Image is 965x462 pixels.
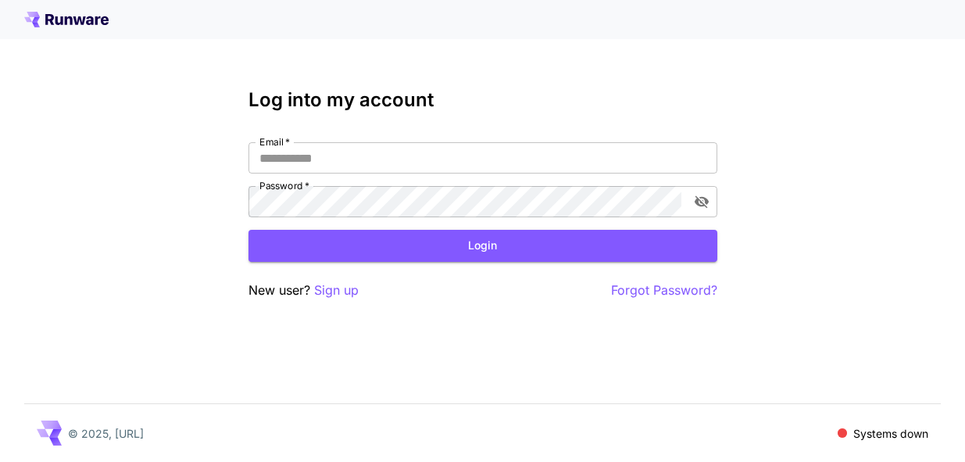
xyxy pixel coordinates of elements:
button: Login [248,230,717,262]
button: Sign up [314,281,359,300]
p: New user? [248,281,359,300]
p: © 2025, [URL] [68,425,144,442]
button: Forgot Password? [611,281,717,300]
label: Password [259,179,309,192]
button: toggle password visibility [688,188,716,216]
h3: Log into my account [248,89,717,111]
p: Systems down [853,425,928,442]
label: Email [259,135,290,149]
